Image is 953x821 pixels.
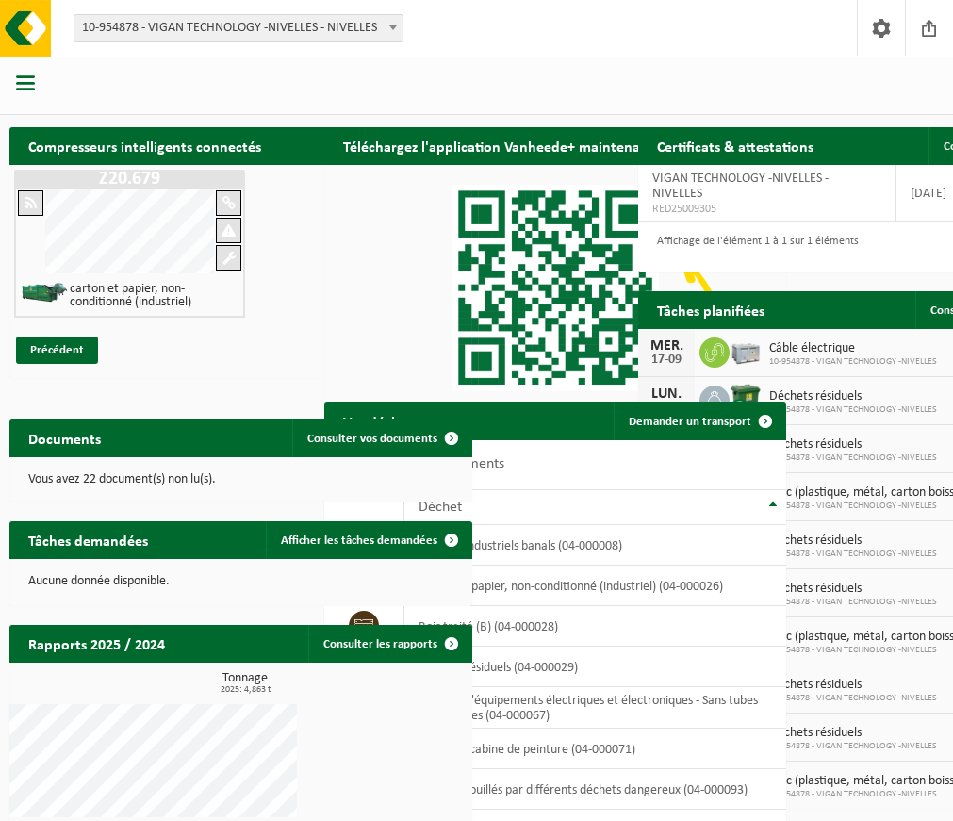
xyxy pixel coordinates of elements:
span: Câble électrique [769,341,937,356]
span: Précédent [16,337,98,364]
div: MER. [648,338,685,353]
td: déchets souillés par différents déchets dangereux (04-000093) [404,769,786,810]
span: 10-954878 - VIGAN TECHNOLOGY -NIVELLES [769,549,937,560]
p: Aucune donnée disponible. [28,575,453,588]
span: 10-954878 - VIGAN TECHNOLOGY -NIVELLES - NIVELLES [74,15,403,41]
td: bois traité (B) (04-000028) [404,606,786,647]
div: Affichage de l'élément 1 à 1 sur 1 éléments [648,226,859,268]
span: Demander un transport [629,416,751,428]
h1: Z20.679 [19,170,240,189]
h2: Vos déchets [324,402,437,439]
span: 10-954878 - VIGAN TECHNOLOGY -NIVELLES [769,741,937,752]
h2: Rapports 2025 / 2024 [9,625,184,662]
div: LUN. [648,386,685,402]
img: HK-XZ-20-GN-01 [21,281,68,304]
div: 17-09 [648,353,685,367]
span: 10-954878 - VIGAN TECHNOLOGY -NIVELLES [769,356,937,368]
span: Déchets résiduels [769,437,937,452]
span: 10-954878 - VIGAN TECHNOLOGY -NIVELLES [769,693,937,704]
a: Afficher les tâches demandées [266,521,470,559]
h2: Tâches demandées [9,521,167,558]
span: Déchets résiduels [769,678,937,693]
span: Déchets résiduels [769,582,937,597]
span: 10-954878 - VIGAN TECHNOLOGY -NIVELLES [769,404,937,416]
td: déchets résiduels (04-000029) [404,647,786,687]
span: VIGAN TECHNOLOGY -NIVELLES - NIVELLES [652,172,829,201]
h2: Documents [9,419,120,456]
td: carton et papier, non-conditionné (industriel) (04-000026) [404,566,786,606]
h2: Tâches planifiées [638,291,783,328]
td: filtres de cabine de peinture (04-000071) [404,729,786,769]
h2: Certificats & attestations [638,127,832,164]
span: Déchets résiduels [769,534,937,549]
span: 2025: 4,863 t [19,685,472,695]
p: Vous avez 22 document(s) non lu(s). [28,473,453,486]
span: 10-954878 - VIGAN TECHNOLOGY -NIVELLES - NIVELLES [74,14,403,42]
a: Demander un transport [614,402,784,440]
img: PB-LB-0680-HPE-GY-11 [730,335,762,367]
td: déchets d'équipements électriques et électroniques - Sans tubes cathodiques (04-000067) [404,687,786,729]
span: Déchets résiduels [769,389,937,404]
span: Afficher les tâches demandées [281,534,437,547]
a: Consulter vos documents [292,419,470,457]
span: Déchets résiduels [769,726,937,741]
td: déchets industriels banals (04-000008) [404,525,786,566]
span: 10-954878 - VIGAN TECHNOLOGY -NIVELLES [769,452,937,464]
span: Consulter vos documents [307,433,437,445]
img: Download de VHEPlus App [324,165,787,512]
h3: Tonnage [19,672,472,695]
h2: Téléchargez l'application Vanheede+ maintenant! [324,127,678,164]
h4: carton et papier, non-conditionné (industriel) [70,283,237,309]
span: RED25009305 [652,202,881,217]
h2: Compresseurs intelligents connectés [9,127,472,164]
img: WB-1100-CU [730,383,762,415]
span: 10-954878 - VIGAN TECHNOLOGY -NIVELLES [769,597,937,608]
a: Consulter les rapports [308,625,470,663]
